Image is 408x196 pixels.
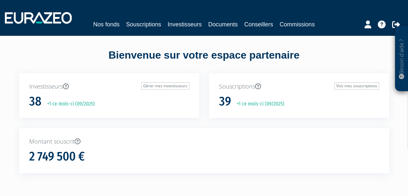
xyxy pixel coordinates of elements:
[280,20,315,29] a: Commissions
[219,82,379,91] p: Souscriptions
[5,12,72,24] img: 1732889491-logotype_eurazeo_blanc_rvb.png
[43,100,95,108] p: +1 ce mois-ci (09/2025)
[29,95,42,108] h1: 38
[29,150,85,163] h1: 2 749 500 €
[219,95,231,108] h1: 39
[141,82,189,90] a: Gérer mes investisseurs
[126,20,161,29] a: Souscriptions
[398,30,405,88] p: Besoin d'aide ?
[29,82,189,91] p: Investisseurs
[93,20,119,29] a: Nos fonds
[29,137,379,146] p: Montant souscrit
[244,20,273,29] a: Conseillers
[14,48,394,73] div: Bienvenue sur votre espace partenaire
[334,82,379,90] a: Voir mes souscriptions
[208,20,238,29] a: Documents
[232,100,284,108] p: +1 ce mois-ci (09/2025)
[167,20,202,29] a: Investisseurs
